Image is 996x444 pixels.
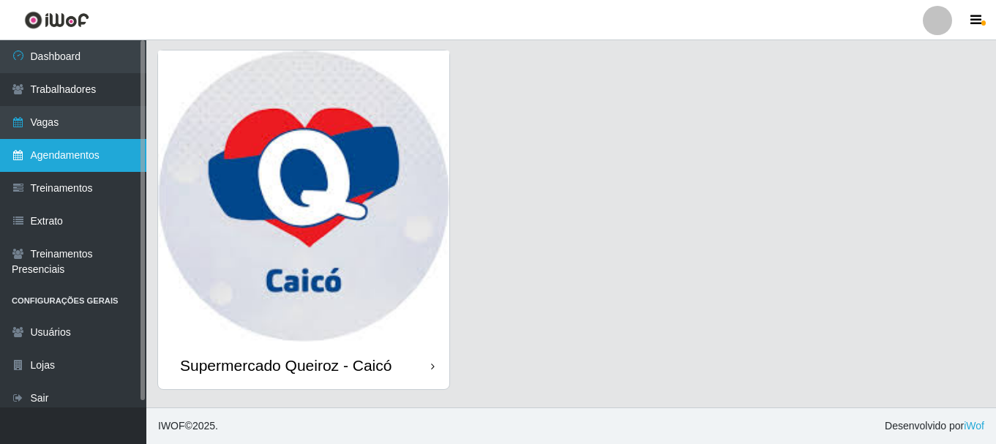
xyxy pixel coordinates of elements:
[158,418,218,434] span: © 2025 .
[158,50,449,389] a: Supermercado Queiroz - Caicó
[158,420,185,432] span: IWOF
[24,11,89,29] img: CoreUI Logo
[964,420,984,432] a: iWof
[180,356,392,375] div: Supermercado Queiroz - Caicó
[885,418,984,434] span: Desenvolvido por
[158,50,449,342] img: cardImg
